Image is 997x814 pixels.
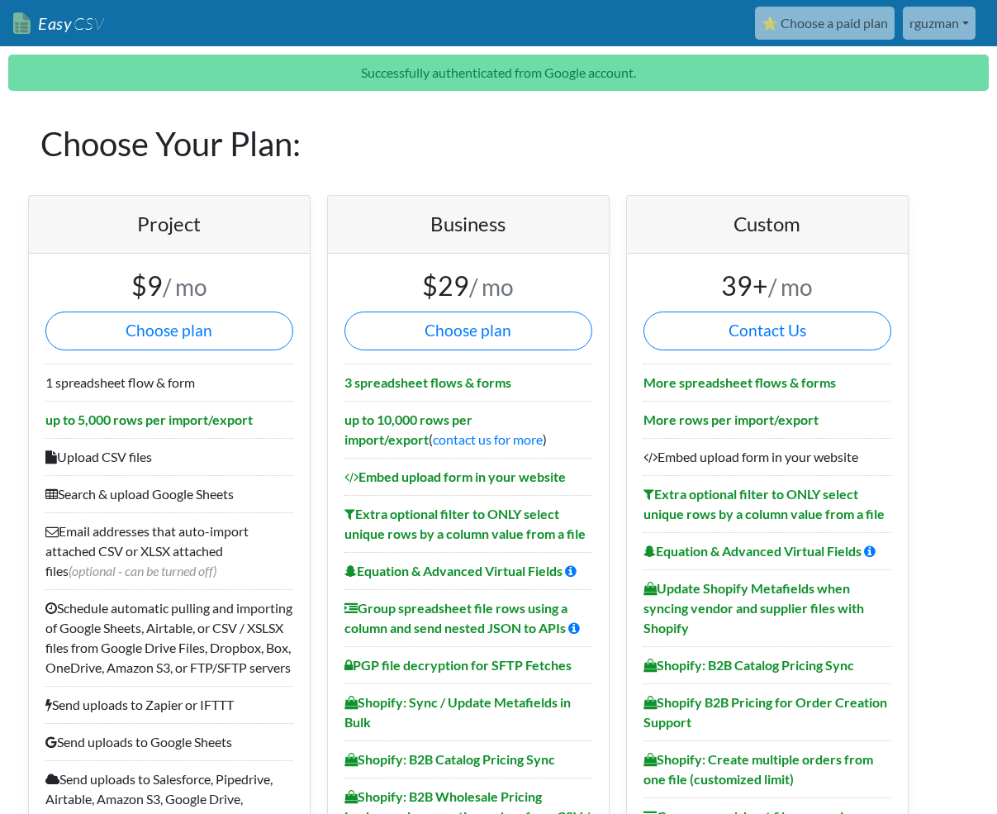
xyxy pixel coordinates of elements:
iframe: chat widget [928,748,980,797]
h4: Business [344,212,592,236]
li: Embed upload form in your website [643,438,891,475]
b: Equation & Advanced Virtual Fields [344,563,563,578]
a: contact us for more [433,431,543,447]
b: 3 spreadsheet flows & forms [344,374,511,390]
p: Successfully authenticated from Google account. [8,55,989,91]
li: Send uploads to Google Sheets [45,723,293,760]
b: Shopify B2B Pricing for Order Creation Support [643,694,887,730]
h4: Project [45,212,293,236]
small: / mo [469,273,514,301]
span: (optional - can be turned off) [69,563,216,578]
a: rguzman [903,7,976,40]
h1: Choose Your Plan: [40,99,957,188]
b: Extra optional filter to ONLY select unique rows by a column value from a file [643,486,885,521]
small: / mo [163,273,207,301]
b: More spreadsheet flows & forms [643,374,836,390]
h3: $29 [344,270,592,302]
h3: 39+ [643,270,891,302]
b: Shopify: B2B Catalog Pricing Sync [344,751,555,767]
b: Shopify: Create multiple orders from one file (customized limit) [643,751,873,787]
a: Contact Us [643,312,891,350]
li: Send uploads to Zapier or IFTTT [45,686,293,723]
a: EasyCSV [13,7,104,40]
b: Shopify: B2B Catalog Pricing Sync [643,657,854,673]
li: Email addresses that auto-import attached CSV or XLSX attached files [45,512,293,589]
small: / mo [768,273,813,301]
b: Embed upload form in your website [344,469,566,484]
a: ⭐ Choose a paid plan [755,7,895,40]
button: Choose plan [45,312,293,350]
li: Schedule automatic pulling and importing of Google Sheets, Airtable, or CSV / XSLSX files from Go... [45,589,293,686]
b: Extra optional filter to ONLY select unique rows by a column value from a file [344,506,586,541]
b: up to 10,000 rows per import/export [344,412,472,447]
button: Choose plan [344,312,592,350]
b: PGP file decryption for SFTP Fetches [344,657,572,673]
b: More rows per import/export [643,412,819,427]
b: Equation & Advanced Virtual Fields [643,543,862,559]
b: Group spreadsheet file rows using a column and send nested JSON to APIs [344,600,567,635]
li: Upload CSV files [45,438,293,475]
b: Shopify: Sync / Update Metafields in Bulk [344,694,571,730]
h3: $9 [45,270,293,302]
h4: Custom [643,212,891,236]
b: Update Shopify Metafields when syncing vendor and supplier files with Shopify [643,580,864,635]
li: 1 spreadsheet flow & form [45,364,293,401]
li: ( ) [344,401,592,458]
li: Search & upload Google Sheets [45,475,293,512]
b: up to 5,000 rows per import/export [45,412,253,427]
span: CSV [72,13,104,34]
